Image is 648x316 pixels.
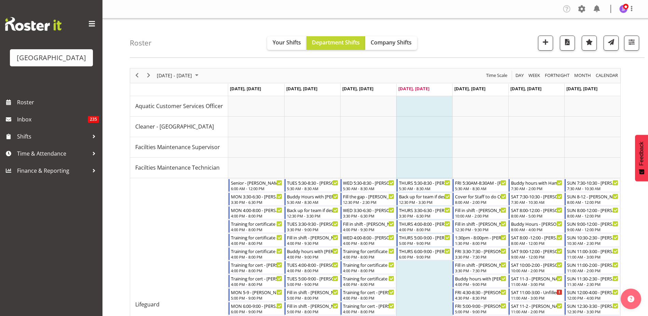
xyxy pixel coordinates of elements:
span: [DATE], [DATE] [454,85,485,92]
div: 1:30 PM - 8:00 PM [455,240,506,246]
div: SAT 9:00-12:00 - [PERSON_NAME] [511,248,562,254]
div: Lifeguard"s event - SUN 8:00-12:00 - Oliver O'Byrne Begin From Sunday, September 21, 2025 at 8:00... [565,206,620,219]
div: Lifeguard"s event - TUES 3:30-9:30 - Ajay Smith Begin From Tuesday, September 16, 2025 at 3:30:00... [285,220,340,233]
div: Lifeguard"s event - THURS 3:30-6:30 - Tyla Robinson Begin From Thursday, September 18, 2025 at 3:... [397,206,452,219]
button: Previous [133,71,142,80]
div: Lifeguard"s event - THURS 6:00-9:00 - Noah Lucy Begin From Thursday, September 18, 2025 at 6:00:0... [397,247,452,260]
div: 4:00 PM - 9:30 PM [287,240,338,246]
div: Fill in shift - [PERSON_NAME] [343,220,394,227]
div: Lifeguard"s event - Back up for team if desperate - Jade Johnson Begin From Tuesday, September 16... [285,206,340,219]
button: Month [595,71,619,80]
div: previous period [131,68,143,83]
div: 5:00 PM - 9:00 PM [399,240,450,246]
span: Aquatic Customer Services Officer [135,102,223,110]
span: Cleaner - [GEOGRAPHIC_DATA] [135,122,214,131]
div: next period [143,68,154,83]
span: Week [528,71,541,80]
img: help-xxl-2.png [628,295,634,302]
div: Lifeguard"s event - Fill in shift - Joshua Keen Begin From Friday, September 19, 2025 at 10:00:00... [453,206,508,219]
div: Lifeguard"s event - FRI 5:00-9:00 - Thomas Butson Begin From Friday, September 19, 2025 at 5:00:0... [453,302,508,315]
div: Buddy hours with Hamish - [PERSON_NAME] [511,179,562,186]
div: September 15 - 21, 2025 [154,68,203,83]
div: TUES 3:30-9:30 - [PERSON_NAME] [287,220,338,227]
span: Inbox [17,114,88,124]
div: Training for cert - [PERSON_NAME] [343,289,394,295]
div: 12:30 PM - 9:30 PM [455,227,506,232]
button: Fortnight [544,71,571,80]
div: 9:00 AM - 12:00 PM [567,227,618,232]
div: SUN 9:00-12:00 - [PERSON_NAME] [567,220,618,227]
div: 4:00 PM - 8:00 PM [399,227,450,232]
span: Fortnight [544,71,570,80]
div: MON 3:30-6:30 - [PERSON_NAME] [231,193,282,200]
div: THURS 5:00-9:00 - [PERSON_NAME] [399,234,450,241]
div: SUN 7:30-10:30 - [PERSON_NAME] [567,179,618,186]
td: Facilties Maintenance Technician resource [130,158,228,178]
h4: Roster [130,39,152,47]
div: Buddy hours with [PERSON_NAME] - [PERSON_NAME] [455,275,506,282]
div: Lifeguard"s event - Training for cert - Lachie Shepherd Begin From Wednesday, September 17, 2025 ... [341,288,396,301]
div: Lifeguard"s event - THURS 4:00-8:00 - Madison Brown Begin From Thursday, September 18, 2025 at 4:... [397,220,452,233]
div: 4:00 PM - 8:00 PM [343,309,394,314]
td: Facilties Maintenance Supervisor resource [130,137,228,158]
span: Department Shifts [312,39,360,46]
div: Fill in shift - [PERSON_NAME] [455,261,506,268]
span: Company Shifts [371,39,412,46]
div: SUN 11:00-3:00 - [PERSON_NAME] [567,248,618,254]
div: FRI 5:30AM-8:30AM - [PERSON_NAME] [455,179,506,186]
div: Lifeguard"s event - Fill in shift - Alex Sansom Begin From Tuesday, September 16, 2025 at 5:00:00... [285,302,340,315]
div: 8:00 AM - 12:00 PM [567,199,618,205]
div: Training for certificate - [PERSON_NAME] [343,275,394,282]
div: Lifeguard"s event - FRI 4:30-8:30 - Ajay Smith Begin From Friday, September 19, 2025 at 4:30:00 P... [453,288,508,301]
div: Lifeguard"s event - SAT 8:00-12:00 - Cain Wilson Begin From Saturday, September 20, 2025 at 8:00:... [509,206,564,219]
div: Lifeguard"s event - Training for certificate - Ben Wyatt Begin From Wednesday, September 17, 2025... [341,261,396,274]
span: [DATE], [DATE] [398,85,429,92]
div: FRI 4:30-8:30 - [PERSON_NAME] [455,289,506,295]
div: 4:00 PM - 9:00 PM [287,254,338,260]
div: Lifeguard"s event - MON 5-9 - Drew Nielsen Begin From Monday, September 15, 2025 at 5:00:00 PM GM... [229,288,284,301]
div: 4:00 PM - 8:00 PM [343,240,394,246]
button: Feedback - Show survey [635,135,648,181]
div: 11:00 AM - 3:00 PM [511,295,562,301]
div: 4:00 PM - 8:00 PM [231,268,282,273]
span: Finance & Reporting [17,166,89,176]
div: Fill in shift - [PERSON_NAME] [455,207,506,213]
div: 3:30 PM - 6:30 PM [343,213,394,219]
div: 10:00 AM - 2:00 PM [455,213,506,219]
div: Training for certificate - [PERSON_NAME] [343,248,394,254]
div: SAT 11-2 - [PERSON_NAME] [511,302,562,309]
div: 7:30 AM - 2:00 PM [511,186,562,191]
div: 3:30 PM - 7:30 PM [455,254,506,260]
div: Fill in shift - [PERSON_NAME] [287,289,338,295]
td: Cleaner - Splash Palace resource [130,117,228,137]
div: Lifeguard"s event - THURS 5:00-9:00 - Bradley Barton Begin From Thursday, September 18, 2025 at 5... [397,234,452,247]
div: WED 5:30-8:30 - [PERSON_NAME] [343,179,394,186]
div: Buddy hours with [PERSON_NAME] - [PERSON_NAME] [287,248,338,254]
div: Lifeguard"s event - SUN 10:30-2:30 - Riley Crosbie Begin From Sunday, September 21, 2025 at 10:30... [565,234,620,247]
div: Lifeguard"s event - Training for cert - Kaelah Dondero Begin From Monday, September 15, 2025 at 4... [229,275,284,288]
span: Roster [17,97,99,107]
button: Filter Shifts [624,36,639,51]
div: 5:00 PM - 9:00 PM [231,295,282,301]
div: 11:00 AM - 3:00 PM [511,281,562,287]
div: 4:00 PM - 9:00 PM [455,281,506,287]
span: Lifeguard [135,300,160,308]
button: Department Shifts [306,36,365,50]
div: Cover for Staff to do CCP - [PERSON_NAME] [455,193,506,200]
div: Fill in shift - [PERSON_NAME] [287,234,338,241]
div: 11:00 AM - 2:00 PM [511,309,562,314]
div: 5:00 PM - 9:00 PM [455,309,506,314]
div: Lifeguard"s event - Buddy Hours with Felix - Kaelah Dondero Begin From Tuesday, September 16, 202... [285,193,340,206]
button: Highlight an important date within the roster. [582,36,597,51]
div: Lifeguard"s event - Fill in shift - Noah Lucy Begin From Friday, September 19, 2025 at 12:30:00 P... [453,220,508,233]
div: Buddy Hours with [PERSON_NAME] [287,193,338,200]
div: Lifeguard"s event - Buddy Hours - Kaelah Dondero Begin From Saturday, September 20, 2025 at 8:00:... [509,220,564,233]
div: 4:00 PM - 8:00 PM [287,268,338,273]
div: Lifeguard"s event - WED 4:00-8:00 - Ajay Smith Begin From Wednesday, September 17, 2025 at 4:00:0... [341,234,396,247]
div: 5:00 PM - 8:00 PM [287,309,338,314]
div: 5:00 PM - 8:00 PM [287,295,338,301]
div: THURS 4:00-8:00 - [PERSON_NAME] [399,220,450,227]
div: 12:30 PM - 3:30 PM [399,199,450,205]
div: 4:00 PM - 8:00 PM [231,227,282,232]
span: Facilties Maintenance Technician [135,163,220,172]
